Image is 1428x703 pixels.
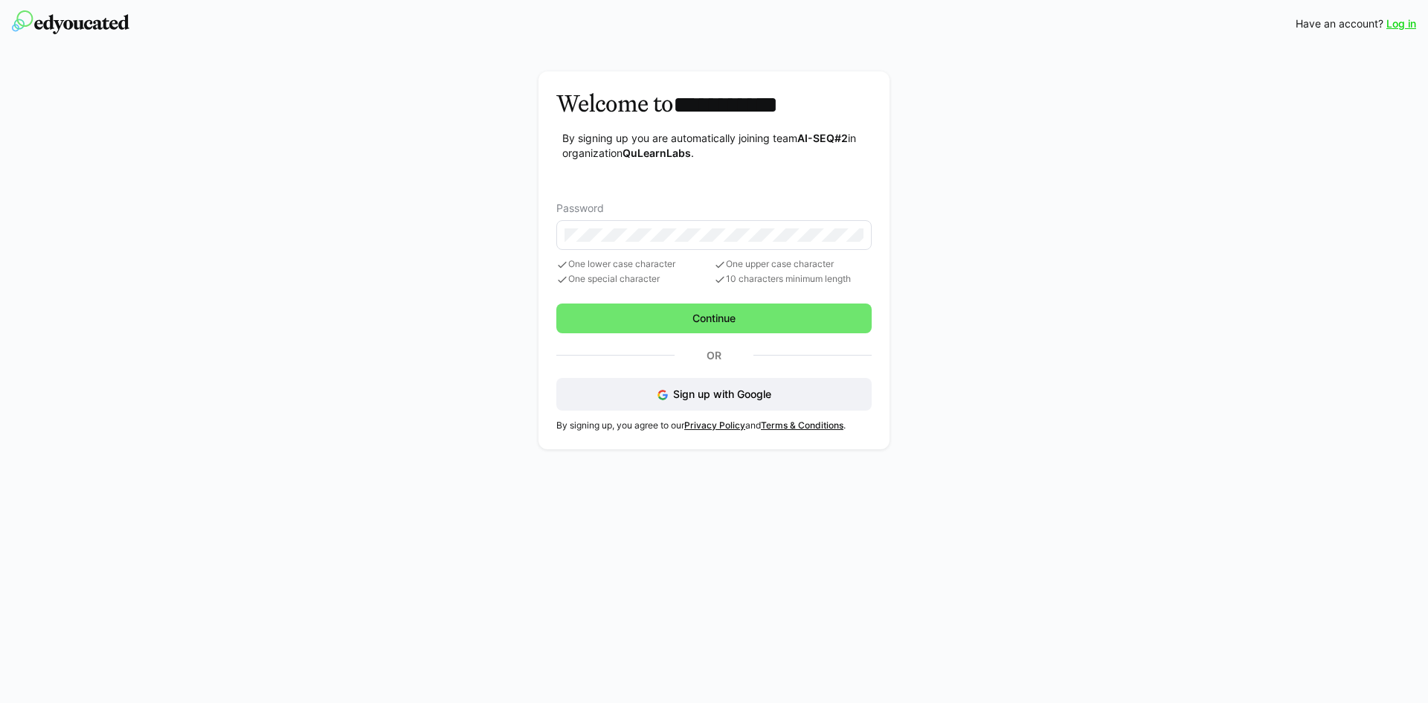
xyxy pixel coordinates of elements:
span: 10 characters minimum length [714,274,872,286]
p: By signing up, you agree to our and . [556,420,872,431]
button: Continue [556,304,872,333]
h3: Welcome to [556,89,872,119]
span: Continue [690,311,738,326]
strong: AI-SEQ#2 [797,132,848,144]
p: By signing up you are automatically joining team in organization . [562,131,872,161]
strong: QuLearnLabs [623,147,691,159]
span: Have an account? [1296,16,1383,31]
span: One upper case character [714,259,872,271]
button: Sign up with Google [556,378,872,411]
a: Privacy Policy [684,420,745,431]
span: Sign up with Google [673,388,771,400]
span: Password [556,202,604,214]
span: One special character [556,274,714,286]
img: edyoucated [12,10,129,34]
span: One lower case character [556,259,714,271]
a: Log in [1386,16,1416,31]
p: Or [675,345,753,366]
a: Terms & Conditions [761,420,843,431]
